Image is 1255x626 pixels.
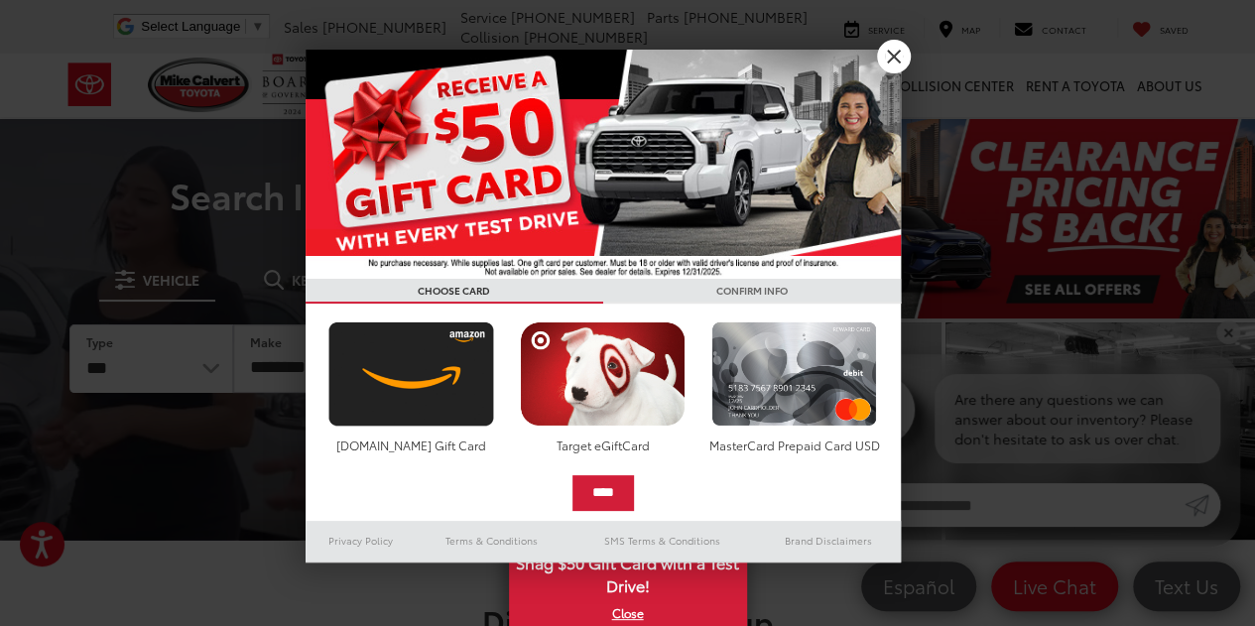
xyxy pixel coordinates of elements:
[515,321,690,427] img: targetcard.png
[323,321,499,427] img: amazoncard.png
[706,437,882,453] div: MasterCard Prepaid Card USD
[306,529,417,553] a: Privacy Policy
[568,529,756,553] a: SMS Terms & Conditions
[515,437,690,453] div: Target eGiftCard
[306,279,603,304] h3: CHOOSE CARD
[306,50,901,279] img: 55838_top_625864.jpg
[511,542,745,602] span: Snag $50 Gift Card with a Test Drive!
[603,279,901,304] h3: CONFIRM INFO
[323,437,499,453] div: [DOMAIN_NAME] Gift Card
[756,529,901,553] a: Brand Disclaimers
[706,321,882,427] img: mastercard.png
[416,529,567,553] a: Terms & Conditions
